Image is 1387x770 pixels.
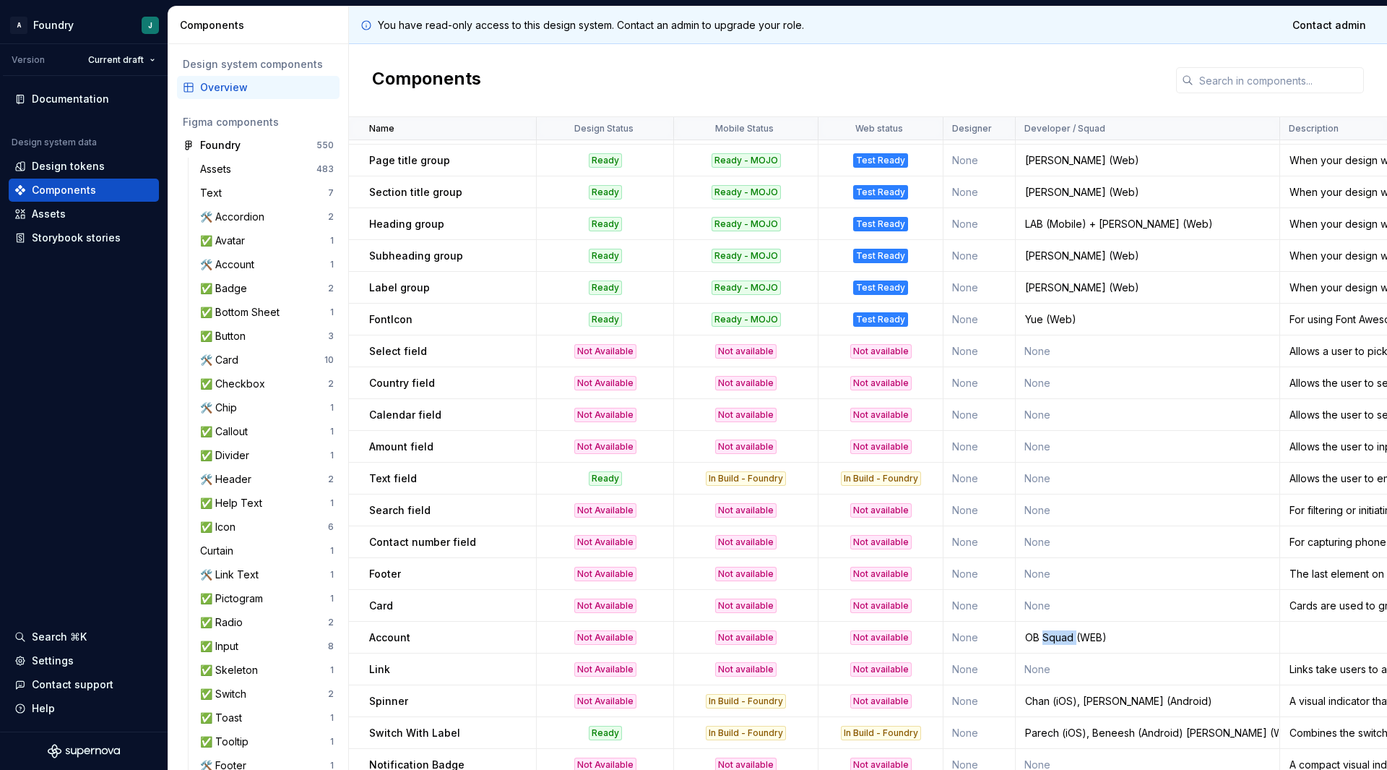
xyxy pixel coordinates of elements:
div: ✅ Divider [200,448,255,463]
div: 1 [330,569,334,581]
div: [PERSON_NAME] (Web) [1016,281,1279,295]
button: AFoundryJ [3,9,165,40]
div: Chan (iOS), [PERSON_NAME] (Android) [1016,694,1279,709]
div: Curtain [200,544,239,558]
div: 2 [328,617,334,628]
button: Help [9,697,159,720]
p: Spinner [369,694,408,709]
td: None [943,145,1016,176]
p: Mobile Status [715,123,774,134]
div: Test Ready [853,185,908,200]
div: Help [32,701,55,716]
div: Not Available [574,535,636,549]
div: 1 [330,545,334,557]
p: Description [1289,123,1339,134]
div: Not available [850,535,912,549]
div: In Build - Foundry [706,694,786,709]
div: OB Squad (WEB) [1016,630,1279,645]
div: Design system data [12,137,97,148]
div: 🛠️ Link Text [200,568,264,582]
td: None [1016,590,1280,622]
div: 1 [330,259,334,270]
p: Web status [855,123,903,134]
div: Not Available [574,567,636,581]
td: None [943,335,1016,367]
p: Section title group [369,185,462,200]
div: Test Ready [853,153,908,168]
div: In Build - Foundry [841,471,921,486]
div: 🛠️ Chip [200,401,243,415]
p: Select field [369,344,427,359]
div: 🛠️ Card [200,353,244,367]
div: Not available [715,662,777,677]
div: Assets [32,207,66,221]
a: ✅ Help Text1 [194,492,340,515]
div: ✅ Radio [200,615,249,630]
td: None [943,717,1016,749]
div: J [148,20,152,31]
div: In Build - Foundry [706,471,786,486]
div: Assets [200,162,237,176]
a: Design tokens [9,155,159,178]
p: Search field [369,503,431,518]
a: Assets [9,202,159,226]
div: Not Available [574,503,636,518]
div: Not available [850,376,912,390]
td: None [943,654,1016,685]
div: Not Available [574,440,636,454]
td: None [1016,495,1280,526]
div: 1 [330,736,334,748]
td: None [943,495,1016,526]
div: In Build - Foundry [706,726,786,740]
div: Test Ready [853,312,908,327]
p: Contact number field [369,535,476,549]
td: None [943,176,1016,208]
button: Current draft [82,50,162,70]
td: None [943,272,1016,304]
div: Ready - MOJO [712,185,781,200]
h2: Components [372,67,481,93]
p: Heading group [369,217,444,231]
div: Figma components [183,115,334,129]
div: 6 [328,521,334,533]
div: 1 [330,450,334,461]
div: 1 [330,712,334,724]
div: Ready [589,249,622,263]
div: ✅ Input [200,639,244,654]
div: Yue (Web) [1016,312,1279,327]
div: Not available [715,440,777,454]
div: Documentation [32,92,109,106]
a: Assets483 [194,158,340,181]
p: Label group [369,281,430,295]
p: Name [369,123,394,134]
div: Version [12,54,45,66]
div: 10 [324,354,334,366]
div: 1 [330,402,334,414]
div: In Build - Foundry [841,726,921,740]
div: Not available [715,630,777,645]
td: None [943,240,1016,272]
div: Parech (iOS), Beneesh (Android) [PERSON_NAME] (Web) [1016,726,1279,740]
button: Search ⌘K [9,625,159,649]
a: 🛠️ Card10 [194,348,340,372]
a: 🛠️ Account1 [194,253,340,276]
a: ✅ Avatar1 [194,229,340,252]
div: Ready [589,153,622,168]
div: ✅ Avatar [200,234,251,248]
div: Not available [850,662,912,677]
div: Not available [850,567,912,581]
p: Account [369,630,410,645]
a: Overview [177,76,340,99]
p: Card [369,599,393,613]
div: Not available [715,408,777,422]
div: Not Available [574,344,636,359]
a: Documentation [9,87,159,111]
a: Foundry550 [177,134,340,157]
td: None [943,399,1016,431]
div: Overview [200,80,334,95]
a: ✅ Input8 [194,635,340,658]
td: None [1016,558,1280,590]
a: 🛠️ Header2 [194,468,340,491]
td: None [943,304,1016,335]
div: Not available [715,567,777,581]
